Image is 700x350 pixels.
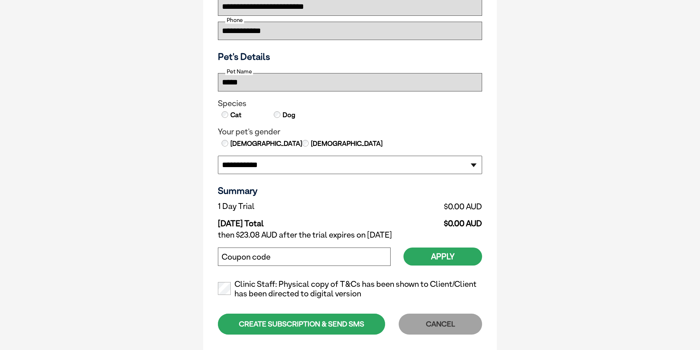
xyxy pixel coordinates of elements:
td: $0.00 AUD [362,213,482,228]
td: then $23.08 AUD after the trial expires on [DATE] [218,228,482,242]
td: [DATE] Total [218,213,362,228]
label: Phone [225,17,244,24]
input: Clinic Staff: Physical copy of T&Cs has been shown to Client/Client has been directed to digital ... [218,282,231,295]
legend: Species [218,99,482,108]
h3: Summary [218,185,482,196]
div: CANCEL [399,314,482,335]
h3: Pet's Details [215,51,485,62]
div: CREATE SUBSCRIPTION & SEND SMS [218,314,385,335]
td: $0.00 AUD [362,200,482,213]
td: 1 Day Trial [218,200,362,213]
legend: Your pet's gender [218,127,482,137]
label: Clinic Staff: Physical copy of T&Cs has been shown to Client/Client has been directed to digital ... [218,279,482,299]
button: Apply [403,248,482,266]
label: Coupon code [222,252,270,262]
